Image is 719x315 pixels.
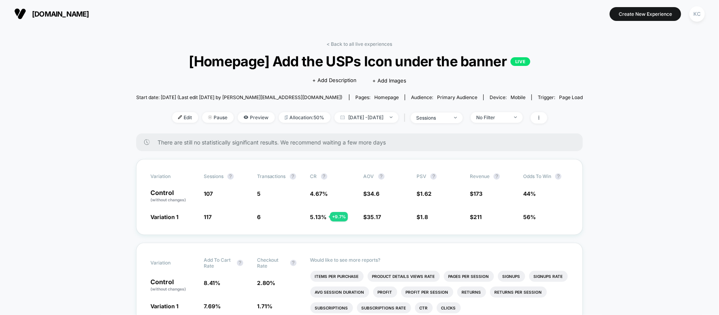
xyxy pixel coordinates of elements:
[417,115,448,121] div: sessions
[310,302,353,313] li: Subscriptions
[158,139,567,146] span: There are still no statistically significant results. We recommend waiting a few more days
[12,7,92,20] button: [DOMAIN_NAME]
[327,41,392,47] a: < Back to all live experiences
[150,197,186,202] span: (without changes)
[374,94,399,100] span: homepage
[523,173,567,180] span: Odds to Win
[257,257,286,269] span: Checkout Rate
[420,190,432,197] span: 1.62
[321,173,327,180] button: ?
[470,190,482,197] span: $
[523,190,536,197] span: 44%
[334,112,398,123] span: [DATE] - [DATE]
[511,94,526,100] span: mobile
[420,214,428,220] span: 1.8
[204,303,221,309] span: 7.69 %
[204,214,212,220] span: 117
[355,94,399,100] div: Pages:
[470,214,482,220] span: $
[158,53,560,69] span: [Homepage] Add the USPs Icon under the banner
[257,214,261,220] span: 6
[687,6,707,22] button: KC
[417,214,428,220] span: $
[401,287,453,298] li: Profit Per Session
[367,214,381,220] span: 35.17
[172,112,198,123] span: Edit
[437,94,477,100] span: Primary Audience
[14,8,26,20] img: Visually logo
[136,94,342,100] span: Start date: [DATE] (Last edit [DATE] by [PERSON_NAME][EMAIL_ADDRESS][DOMAIN_NAME])
[32,10,89,18] span: [DOMAIN_NAME]
[310,190,328,197] span: 4.67 %
[430,173,437,180] button: ?
[610,7,681,21] button: Create New Experience
[373,287,397,298] li: Profit
[411,94,477,100] div: Audience:
[415,302,433,313] li: Ctr
[285,115,288,120] img: rebalance
[150,173,194,180] span: Variation
[402,112,411,124] span: |
[364,214,381,220] span: $
[330,212,348,221] div: + 9.7 %
[150,279,196,292] p: Control
[364,173,374,179] span: AOV
[490,287,547,298] li: Returns Per Session
[470,173,490,179] span: Revenue
[204,173,223,179] span: Sessions
[150,189,196,203] p: Control
[312,77,357,84] span: + Add Description
[150,287,186,291] span: (without changes)
[417,173,426,179] span: PSV
[454,117,457,118] img: end
[150,303,178,309] span: Variation 1
[511,57,530,66] p: LIVE
[204,257,233,269] span: Add To Cart Rate
[204,190,213,197] span: 107
[364,190,380,197] span: $
[514,116,517,118] img: end
[290,260,297,266] button: ?
[237,260,243,266] button: ?
[257,279,275,286] span: 2.80 %
[523,214,536,220] span: 56%
[559,94,583,100] span: Page Load
[178,115,182,119] img: edit
[290,173,296,180] button: ?
[257,173,286,179] span: Transactions
[473,214,482,220] span: 211
[538,94,583,100] div: Trigger:
[689,6,705,22] div: KC
[390,116,392,118] img: end
[473,190,482,197] span: 173
[279,112,330,123] span: Allocation: 50%
[457,287,486,298] li: Returns
[257,303,272,309] span: 1.71 %
[238,112,275,123] span: Preview
[340,115,345,119] img: calendar
[310,271,364,282] li: Items Per Purchase
[417,190,432,197] span: $
[494,173,500,180] button: ?
[227,173,234,180] button: ?
[208,115,212,119] img: end
[498,271,525,282] li: Signups
[150,257,194,269] span: Variation
[555,173,561,180] button: ?
[529,271,568,282] li: Signups Rate
[310,214,327,220] span: 5.13 %
[310,173,317,179] span: CR
[202,112,234,123] span: Pause
[257,190,261,197] span: 5
[367,190,380,197] span: 34.6
[204,279,220,286] span: 8.41 %
[357,302,411,313] li: Subscriptions Rate
[477,114,508,120] div: No Filter
[483,94,531,100] span: Device:
[150,214,178,220] span: Variation 1
[378,173,385,180] button: ?
[372,77,406,84] span: + Add Images
[437,302,461,313] li: Clicks
[444,271,494,282] li: Pages Per Session
[310,257,569,263] p: Would like to see more reports?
